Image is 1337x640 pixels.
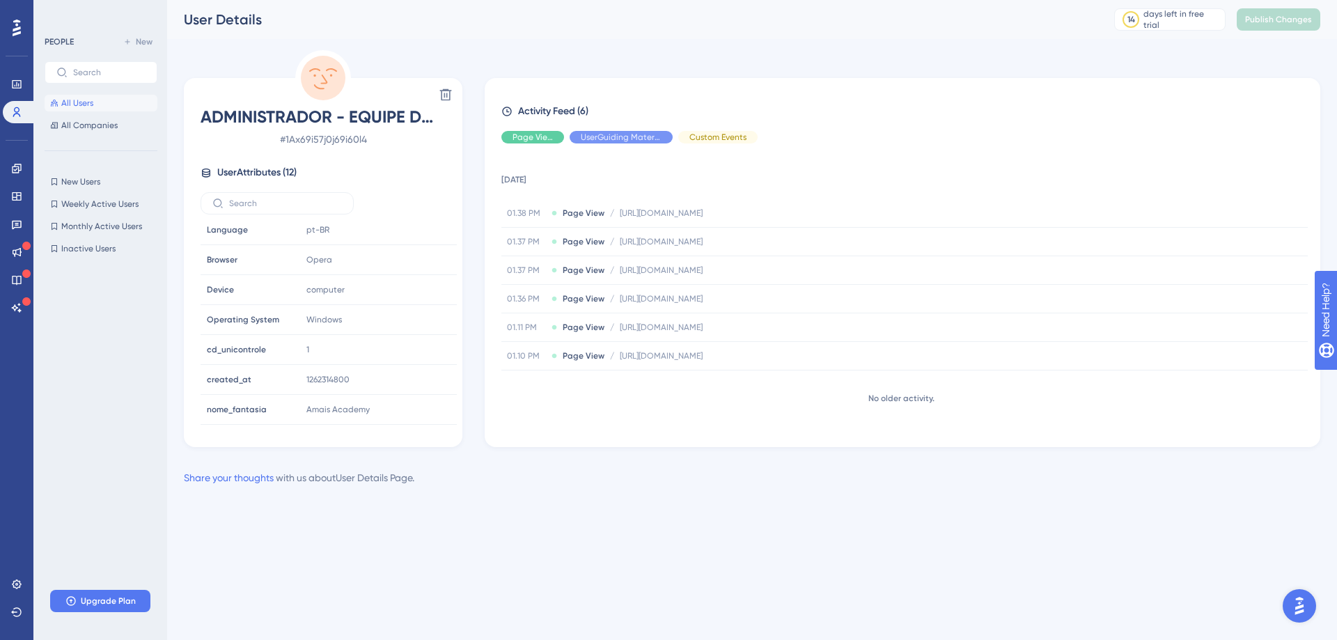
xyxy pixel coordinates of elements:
[61,243,116,254] span: Inactive Users
[1127,14,1135,25] div: 14
[229,198,342,208] input: Search
[61,198,139,210] span: Weekly Active Users
[61,97,93,109] span: All Users
[45,36,74,47] div: PEOPLE
[518,103,588,120] span: Activity Feed (6)
[184,469,414,486] div: with us about User Details Page .
[217,164,297,181] span: User Attributes ( 12 )
[620,350,703,361] span: [URL][DOMAIN_NAME]
[563,322,604,333] span: Page View
[306,404,370,415] span: Amais Academy
[306,314,342,325] span: Windows
[610,236,614,247] span: /
[306,254,332,265] span: Opera
[50,590,150,612] button: Upgrade Plan
[610,350,614,361] span: /
[563,265,604,276] span: Page View
[507,236,546,247] span: 01.37 PM
[33,3,87,20] span: Need Help?
[507,265,546,276] span: 01.37 PM
[207,284,234,295] span: Device
[118,33,157,50] button: New
[563,293,604,304] span: Page View
[207,254,237,265] span: Browser
[563,208,604,219] span: Page View
[513,132,553,143] span: Page View
[45,95,157,111] button: All Users
[1279,585,1320,627] iframe: UserGuiding AI Assistant Launcher
[563,350,604,361] span: Page View
[1143,8,1221,31] div: days left in free trial
[73,68,146,77] input: Search
[610,293,614,304] span: /
[620,208,703,219] span: [URL][DOMAIN_NAME]
[306,284,345,295] span: computer
[45,196,157,212] button: Weekly Active Users
[184,10,1079,29] div: User Details
[306,344,309,355] span: 1
[581,132,662,143] span: UserGuiding Material
[184,472,274,483] a: Share your thoughts
[207,344,266,355] span: cd_unicontrole
[610,322,614,333] span: /
[610,265,614,276] span: /
[1237,8,1320,31] button: Publish Changes
[507,208,546,219] span: 01.38 PM
[1245,14,1312,25] span: Publish Changes
[136,36,153,47] span: New
[61,176,100,187] span: New Users
[207,404,267,415] span: nome_fantasia
[61,221,142,232] span: Monthly Active Users
[45,218,157,235] button: Monthly Active Users
[207,374,251,385] span: created_at
[620,293,703,304] span: [URL][DOMAIN_NAME]
[201,106,446,128] span: ADMINISTRADOR - EQUIPE DO UNIMESTRE
[689,132,746,143] span: Custom Events
[501,393,1301,404] div: No older activity.
[201,131,446,148] span: # 1Ax69i57j0j69i60l4
[45,173,157,190] button: New Users
[610,208,614,219] span: /
[45,117,157,134] button: All Companies
[45,240,157,257] button: Inactive Users
[306,374,350,385] span: 1262314800
[501,155,1308,199] td: [DATE]
[620,322,703,333] span: [URL][DOMAIN_NAME]
[620,236,703,247] span: [URL][DOMAIN_NAME]
[620,265,703,276] span: [URL][DOMAIN_NAME]
[507,293,546,304] span: 01.36 PM
[61,120,118,131] span: All Companies
[306,224,329,235] span: pt-BR
[563,236,604,247] span: Page View
[507,350,546,361] span: 01.10 PM
[507,322,546,333] span: 01.11 PM
[207,224,248,235] span: Language
[81,595,136,607] span: Upgrade Plan
[207,314,279,325] span: Operating System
